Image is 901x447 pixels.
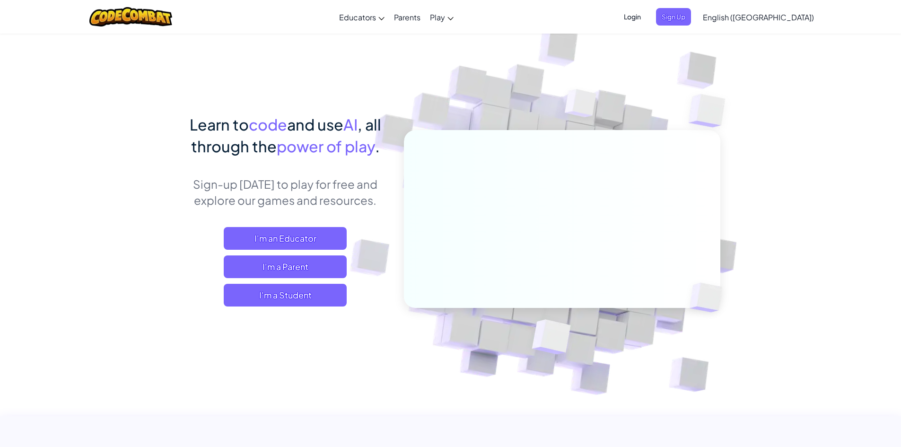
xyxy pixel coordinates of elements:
[343,115,358,134] span: AI
[277,137,375,156] span: power of play
[425,4,458,30] a: Play
[181,176,390,208] p: Sign-up [DATE] to play for free and explore our games and resources.
[224,227,347,250] a: I'm an Educator
[703,12,814,22] span: English ([GEOGRAPHIC_DATA])
[249,115,287,134] span: code
[339,12,376,22] span: Educators
[670,71,752,151] img: Overlap cubes
[89,7,172,26] img: CodeCombat logo
[224,255,347,278] a: I'm a Parent
[430,12,445,22] span: Play
[618,8,647,26] button: Login
[674,263,744,332] img: Overlap cubes
[508,299,593,378] img: Overlap cubes
[698,4,819,30] a: English ([GEOGRAPHIC_DATA])
[287,115,343,134] span: and use
[190,115,249,134] span: Learn to
[334,4,389,30] a: Educators
[389,4,425,30] a: Parents
[547,70,615,141] img: Overlap cubes
[375,137,380,156] span: .
[224,284,347,307] button: I'm a Student
[656,8,691,26] button: Sign Up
